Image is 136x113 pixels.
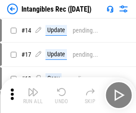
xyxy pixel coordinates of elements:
img: Settings menu [118,4,129,14]
div: Update [45,25,67,36]
span: # 19 [21,75,31,82]
div: pending... [67,75,93,82]
span: # 17 [21,51,31,58]
div: Intangibles Rec ([DATE]) [21,5,91,13]
img: Back [7,4,18,14]
span: # 14 [21,27,31,34]
div: Copy [45,73,62,84]
div: pending... [73,27,98,34]
div: Update [45,49,67,60]
div: pending... [73,51,98,58]
img: Support [107,5,114,13]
